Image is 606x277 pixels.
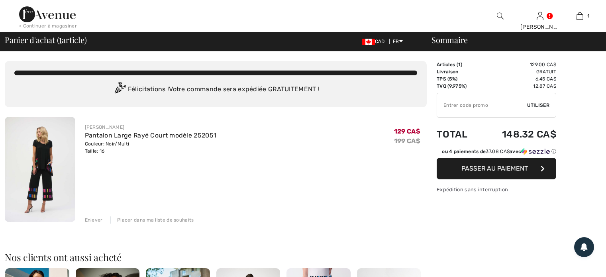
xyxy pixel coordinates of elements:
span: Utiliser [527,102,549,109]
div: < Continuer à magasiner [19,22,77,29]
td: Articles ( ) [437,61,480,68]
div: ou 4 paiements de avec [442,148,556,155]
div: Enlever [85,216,103,224]
a: Se connecter [537,12,543,20]
span: CAD [362,39,388,44]
button: Passer au paiement [437,158,556,179]
img: Sezzle [521,148,550,155]
img: Congratulation2.svg [112,82,128,98]
div: Couleur: Noir/Multi Taille: 16 [85,140,217,155]
span: Panier d'achat ( article) [5,36,87,44]
h2: Nos clients ont aussi acheté [5,252,427,262]
div: Sommaire [422,36,601,44]
img: Canadian Dollar [362,39,375,45]
a: Pantalon Large Rayé Court modèle 252051 [85,132,217,139]
input: Code promo [437,93,527,117]
a: 1 [560,11,599,21]
div: ou 4 paiements de37.08 CA$avecSezzle Cliquez pour en savoir plus sur Sezzle [437,148,556,158]
div: [PERSON_NAME] [85,124,217,131]
s: 199 CA$ [394,137,420,145]
img: recherche [497,11,504,21]
div: Placer dans ma liste de souhaits [110,216,194,224]
span: 129 CA$ [394,128,420,135]
td: 12.87 CA$ [480,83,556,90]
span: 37.08 CA$ [486,149,510,154]
span: 1 [458,62,461,67]
div: [PERSON_NAME] [520,23,559,31]
td: 129.00 CA$ [480,61,556,68]
span: 1 [59,34,62,44]
td: TPS (5%) [437,75,480,83]
td: Gratuit [480,68,556,75]
span: 1 [587,12,589,20]
span: FR [393,39,403,44]
td: Total [437,121,480,148]
span: Passer au paiement [461,165,528,172]
td: 6.45 CA$ [480,75,556,83]
td: Livraison [437,68,480,75]
div: Expédition sans interruption [437,186,556,193]
div: Félicitations ! Votre commande sera expédiée GRATUITEMENT ! [14,82,417,98]
td: 148.32 CA$ [480,121,556,148]
td: TVQ (9.975%) [437,83,480,90]
img: Mes infos [537,11,543,21]
img: 1ère Avenue [19,6,76,22]
img: Pantalon Large Rayé Court modèle 252051 [5,117,75,222]
img: Mon panier [577,11,583,21]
